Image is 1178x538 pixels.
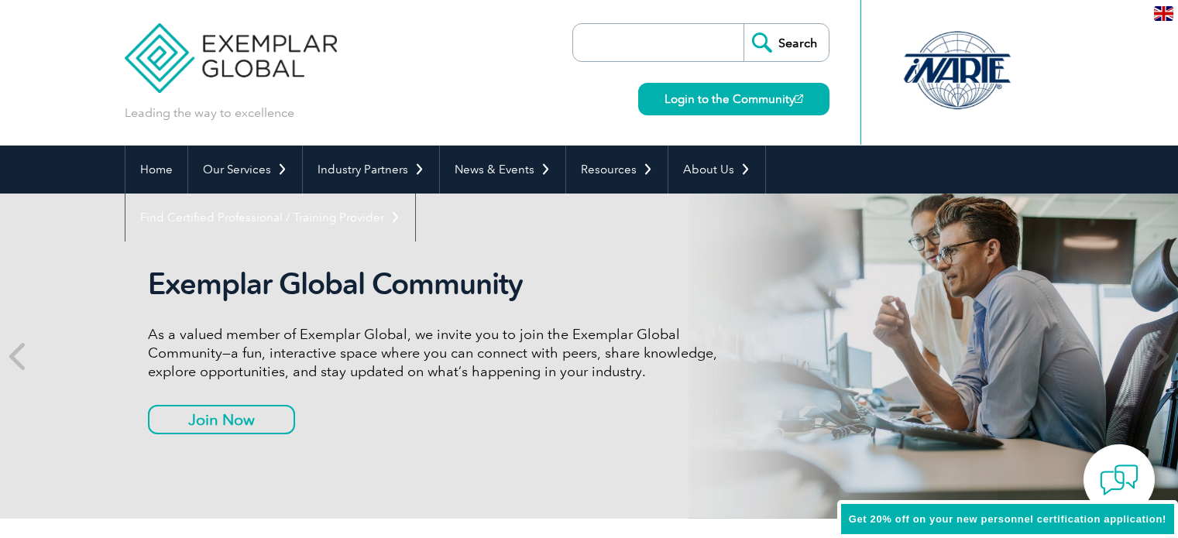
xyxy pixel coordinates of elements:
[1154,6,1173,21] img: en
[148,325,729,381] p: As a valued member of Exemplar Global, we invite you to join the Exemplar Global Community—a fun,...
[148,266,729,302] h2: Exemplar Global Community
[125,194,415,242] a: Find Certified Professional / Training Provider
[125,146,187,194] a: Home
[440,146,565,194] a: News & Events
[795,94,803,103] img: open_square.png
[668,146,765,194] a: About Us
[849,513,1166,525] span: Get 20% off on your new personnel certification application!
[1100,461,1139,499] img: contact-chat.png
[188,146,302,194] a: Our Services
[303,146,439,194] a: Industry Partners
[125,105,294,122] p: Leading the way to excellence
[744,24,829,61] input: Search
[638,83,829,115] a: Login to the Community
[566,146,668,194] a: Resources
[148,405,295,434] a: Join Now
